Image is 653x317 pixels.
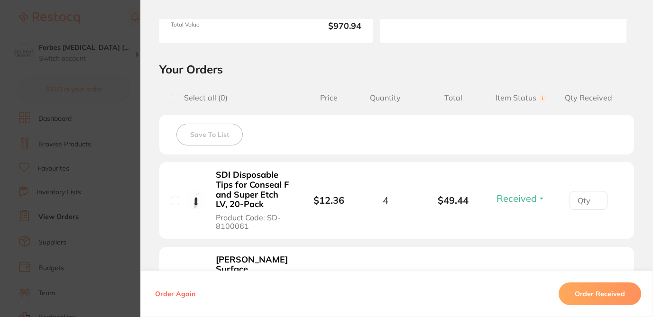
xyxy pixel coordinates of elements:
button: Order Received [559,282,641,305]
span: 4 [383,195,388,206]
span: Qty Received [555,93,623,102]
b: $970.94 [270,21,361,32]
input: Qty [570,191,607,210]
span: Quantity [351,93,419,102]
span: Total [419,93,487,102]
button: Received [494,192,548,204]
h2: Your Orders [159,62,634,76]
button: Save To List [176,124,243,145]
span: Total Value [171,21,262,32]
b: [PERSON_NAME] Surface Disinfectant Wipes - Hospital Grade - 180 Wipes - Refills [216,255,289,314]
button: SDI Disposable Tips for Conseal F and Super Etch LV, 20-Pack Product Code: SD-8100061 [213,170,292,231]
span: Price [306,93,351,102]
b: $49.44 [419,195,487,206]
b: $12.36 [313,194,344,206]
span: Item Status [487,93,555,102]
span: Select all ( 0 ) [179,93,228,102]
img: SDI Disposable Tips for Conseal F and Super Etch LV, 20-Pack [186,190,206,209]
span: Received [497,192,537,204]
span: Product Code: SD-8100061 [216,213,289,231]
b: SDI Disposable Tips for Conseal F and Super Etch LV, 20-Pack [216,170,289,209]
button: Order Again [152,290,198,298]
